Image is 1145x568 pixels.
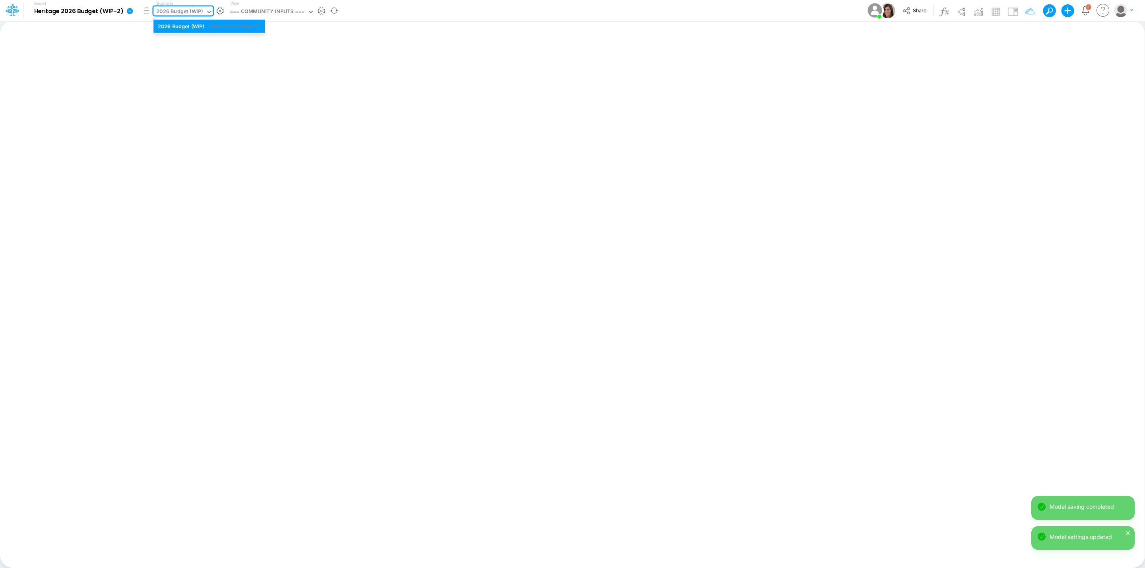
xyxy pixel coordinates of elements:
[156,8,203,17] div: 2026 Budget (WIP)
[157,0,173,6] label: Scenario
[34,2,46,6] label: Model
[1087,5,1090,9] div: 3 unread items
[1050,502,1128,511] div: Model saving completed
[913,7,926,13] span: Share
[1126,528,1131,537] button: close
[230,0,239,6] label: View
[866,2,884,19] img: User Image Icon
[880,3,895,18] img: User Image Icon
[210,23,260,29] div: Based on 2025 Budget V2
[899,5,932,17] button: Share
[230,8,305,17] div: === COMMUNITY INPUTS ===
[34,8,124,15] b: Heritage 2026 Budget (WIP-2)
[158,22,204,30] div: 2026 Budget (WIP)
[1050,533,1128,541] div: Model settings updated
[1081,6,1090,15] a: Notifications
